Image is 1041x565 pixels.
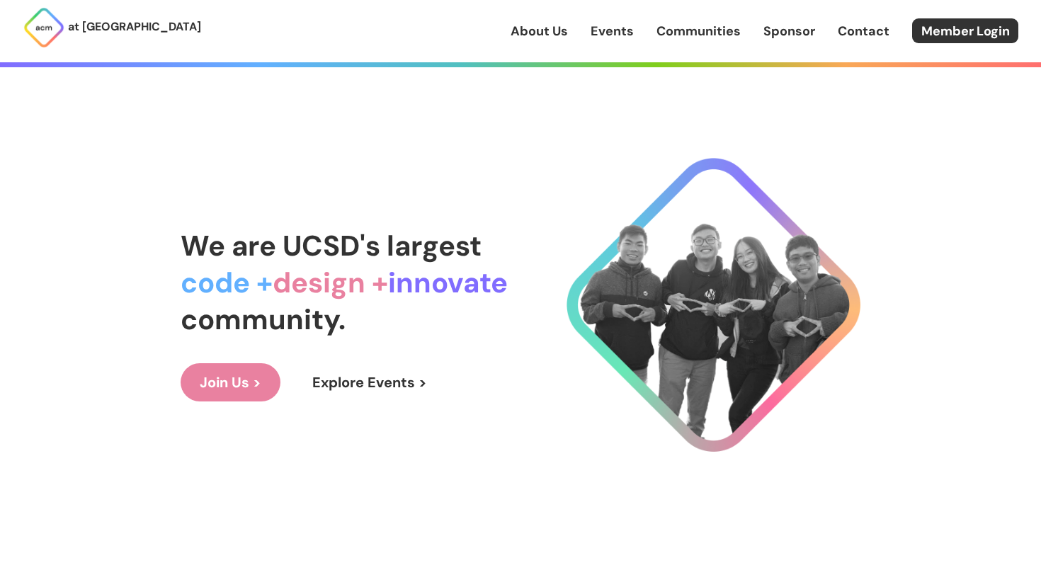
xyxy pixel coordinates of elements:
span: innovate [388,264,508,301]
a: Explore Events > [293,363,446,401]
p: at [GEOGRAPHIC_DATA] [68,18,201,36]
a: at [GEOGRAPHIC_DATA] [23,6,201,49]
span: We are UCSD's largest [181,227,482,264]
a: Sponsor [763,22,815,40]
a: Join Us > [181,363,280,401]
img: Cool Logo [567,158,860,452]
span: code + [181,264,273,301]
span: design + [273,264,388,301]
a: Member Login [912,18,1018,43]
a: Communities [656,22,741,40]
a: About Us [511,22,568,40]
a: Contact [838,22,889,40]
a: Events [591,22,634,40]
span: community. [181,301,346,338]
img: ACM Logo [23,6,65,49]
